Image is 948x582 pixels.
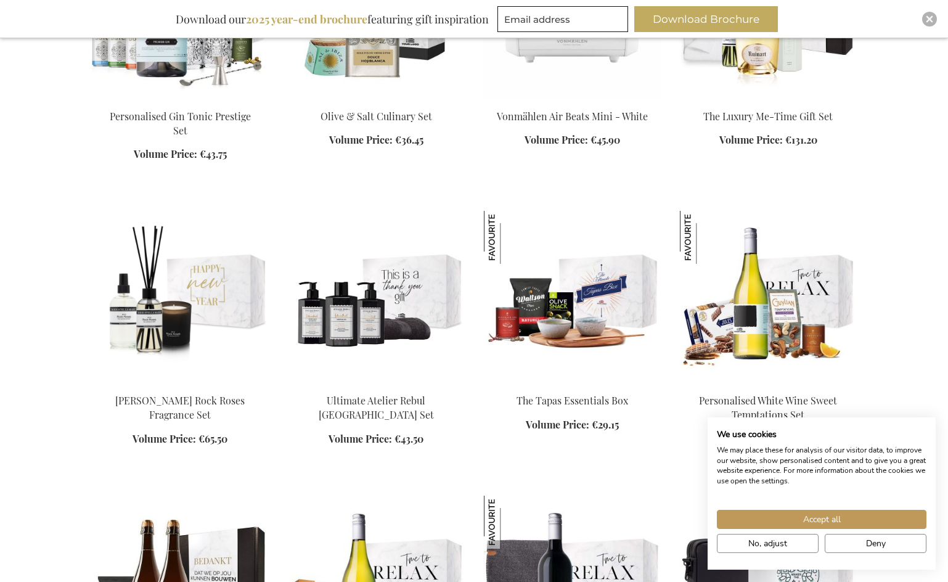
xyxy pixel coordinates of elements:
a: Volume Price: €65.50 [133,432,227,446]
a: Personalised Gin Tonic Prestige Set Personalised Gin Tonic Prestige Set [92,94,268,106]
a: Olive & Salt Culinary Set [321,110,432,123]
a: The Tapas Essentials Box The Tapas Essentials Box [484,379,660,390]
span: Volume Price: [719,133,783,146]
p: We may place these for analysis of our visitor data, to improve our website, show personalised co... [717,445,926,486]
img: Personalised white wine [680,211,856,383]
a: Volume Price: €45.90 [525,133,620,147]
span: No, adjust [748,537,787,550]
a: [PERSON_NAME] Rock Roses Fragrance Set [115,394,245,421]
a: Volume Price: €36.45 [329,133,423,147]
span: €65.50 [198,432,227,445]
button: Download Brochure [634,6,778,32]
span: €43.50 [394,432,423,445]
span: €36.45 [395,133,423,146]
a: Personalised white wine Personalised White Wine Sweet Temptations Set [680,379,856,390]
button: Adjust cookie preferences [717,534,819,553]
span: Volume Price: [526,418,589,431]
span: €45.90 [590,133,620,146]
span: €43.75 [200,147,227,160]
span: €131.20 [785,133,817,146]
a: Volume Price: €131.20 [719,133,817,147]
span: Volume Price: [134,147,197,160]
a: Volume Price: €29.15 [526,418,619,432]
span: Volume Price: [329,432,392,445]
img: The Tapas Essentials Box [484,211,660,383]
img: Personalised White Wine Sweet Temptations Set [680,211,733,264]
a: The Tapas Essentials Box [517,394,628,407]
span: Volume Price: [329,133,393,146]
span: Deny [866,537,886,550]
img: Close [926,15,933,23]
img: The Tapas Essentials Box [484,211,537,264]
button: Accept all cookies [717,510,926,529]
b: 2025 year-end brochure [246,12,367,27]
a: Olive & Salt Culinary Set Olive & Salt Culinary Set [288,94,464,106]
a: Ultimate Atelier Rebul Istanbul set [288,379,464,390]
a: Vonmahlen Air Beats Mini [484,94,660,106]
input: Email address [497,6,628,32]
a: Personalised White Wine Sweet Temptations Set [699,394,837,421]
div: Close [922,12,937,27]
a: Personalised Gin Tonic Prestige Set [110,110,251,137]
a: Marie-Stella-Maris Rock Roses Fragrance Set [92,379,268,390]
a: Volume Price: €43.50 [329,432,423,446]
form: marketing offers and promotions [497,6,632,36]
img: Marie-Stella-Maris Rock Roses Fragrance Set [92,211,268,383]
h2: We use cookies [717,429,926,440]
a: The Luxury Me-Time Gift Set [680,94,856,106]
a: Vonmählen Air Beats Mini - White [497,110,648,123]
span: Accept all [803,513,841,526]
button: Deny all cookies [825,534,926,553]
a: Volume Price: €43.75 [134,147,227,162]
a: Ultimate Atelier Rebul [GEOGRAPHIC_DATA] Set [319,394,434,421]
a: The Luxury Me-Time Gift Set [703,110,833,123]
span: €29.15 [592,418,619,431]
span: Volume Price: [525,133,588,146]
div: Download our featuring gift inspiration [170,6,494,32]
img: Ultimate Atelier Rebul Istanbul set [288,211,464,383]
img: Cosy Evening Gift Set - Red Wine [484,496,537,549]
span: Volume Price: [133,432,196,445]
